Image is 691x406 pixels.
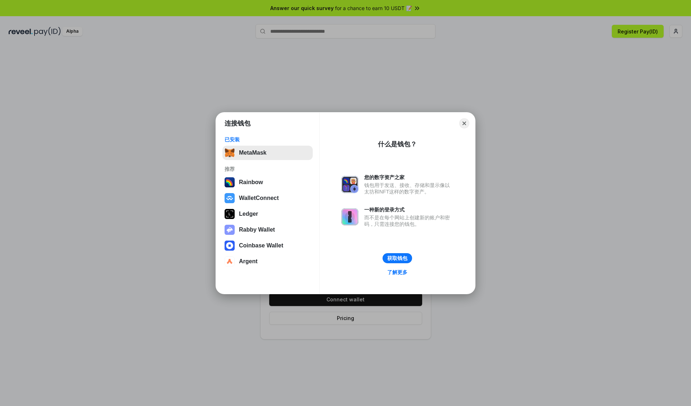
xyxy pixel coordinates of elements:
[239,150,266,156] div: MetaMask
[364,214,453,227] div: 而不是在每个网站上创建新的账户和密码，只需连接您的钱包。
[225,136,311,143] div: 已安装
[222,207,313,221] button: Ledger
[239,227,275,233] div: Rabby Wallet
[225,193,235,203] img: svg+xml,%3Csvg%20width%3D%2228%22%20height%3D%2228%22%20viewBox%3D%220%200%2028%2028%22%20fill%3D...
[222,175,313,190] button: Rainbow
[222,223,313,237] button: Rabby Wallet
[225,177,235,187] img: svg+xml,%3Csvg%20width%3D%22120%22%20height%3D%22120%22%20viewBox%3D%220%200%20120%20120%22%20fil...
[222,191,313,205] button: WalletConnect
[225,166,311,172] div: 推荐
[239,258,258,265] div: Argent
[225,119,250,128] h1: 连接钱包
[225,256,235,266] img: svg+xml,%3Csvg%20width%3D%2228%22%20height%3D%2228%22%20viewBox%3D%220%200%2028%2028%22%20fill%3D...
[239,179,263,186] div: Rainbow
[222,238,313,253] button: Coinbase Wallet
[387,269,407,275] div: 了解更多
[364,182,453,195] div: 钱包用于发送、接收、存储和显示像以太坊和NFT这样的数字资产。
[341,176,358,193] img: svg+xml,%3Csvg%20xmlns%3D%22http%3A%2F%2Fwww.w3.org%2F2000%2Fsvg%22%20fill%3D%22none%22%20viewBox...
[459,118,469,128] button: Close
[225,209,235,219] img: svg+xml,%3Csvg%20xmlns%3D%22http%3A%2F%2Fwww.w3.org%2F2000%2Fsvg%22%20width%3D%2228%22%20height%3...
[225,148,235,158] img: svg+xml,%3Csvg%20fill%3D%22none%22%20height%3D%2233%22%20viewBox%3D%220%200%2035%2033%22%20width%...
[225,225,235,235] img: svg+xml,%3Csvg%20xmlns%3D%22http%3A%2F%2Fwww.w3.org%2F2000%2Fsvg%22%20fill%3D%22none%22%20viewBox...
[225,241,235,251] img: svg+xml,%3Csvg%20width%3D%2228%22%20height%3D%2228%22%20viewBox%3D%220%200%2028%2028%22%20fill%3D...
[222,146,313,160] button: MetaMask
[239,195,279,201] div: WalletConnect
[383,253,412,263] button: 获取钱包
[239,211,258,217] div: Ledger
[222,254,313,269] button: Argent
[239,242,283,249] div: Coinbase Wallet
[387,255,407,261] div: 获取钱包
[341,208,358,225] img: svg+xml,%3Csvg%20xmlns%3D%22http%3A%2F%2Fwww.w3.org%2F2000%2Fsvg%22%20fill%3D%22none%22%20viewBox...
[364,206,453,213] div: 一种新的登录方式
[378,140,417,149] div: 什么是钱包？
[364,174,453,181] div: 您的数字资产之家
[383,268,412,277] a: 了解更多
